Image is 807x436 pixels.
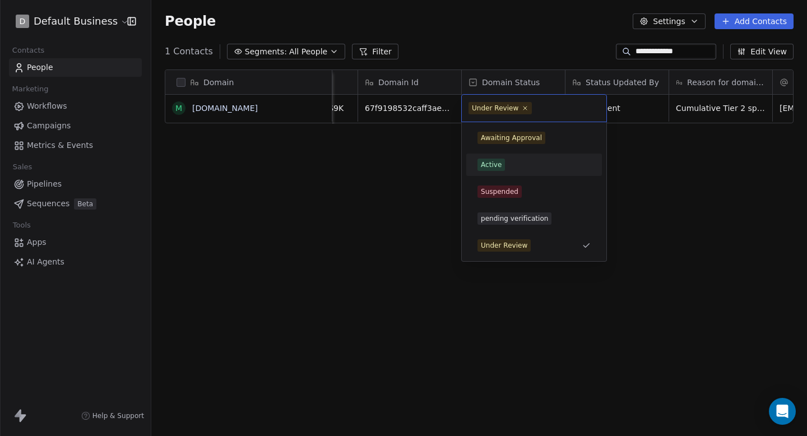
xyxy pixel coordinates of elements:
div: Active [481,160,502,170]
div: Under Review [472,103,518,113]
div: Awaiting Approval [481,133,542,143]
div: Under Review [481,240,527,251]
div: Suggestions [466,127,602,257]
div: Suspended [481,187,518,197]
div: pending verification [481,214,548,224]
